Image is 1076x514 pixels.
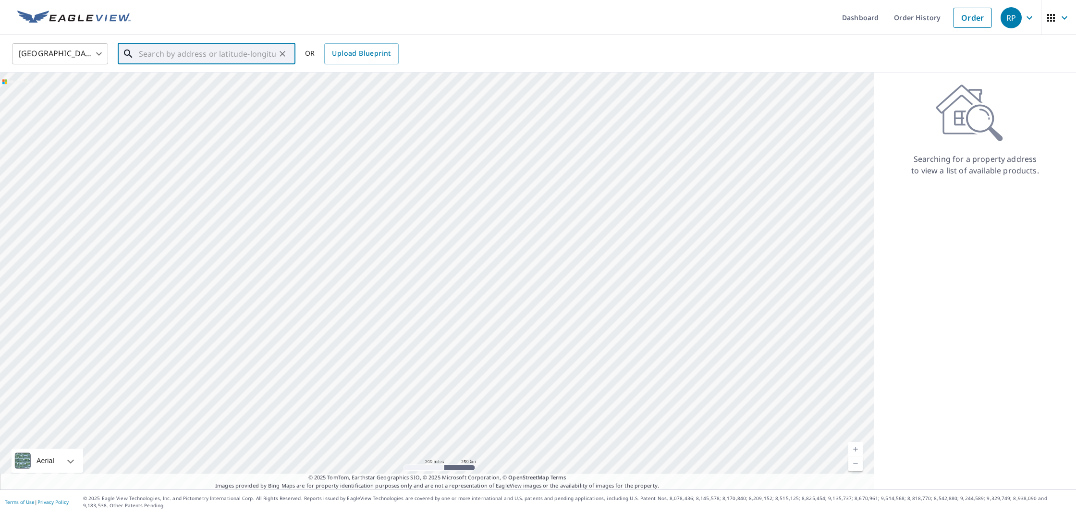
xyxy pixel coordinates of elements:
a: Upload Blueprint [324,43,398,64]
p: | [5,499,69,505]
button: Clear [276,47,289,61]
a: Current Level 5, Zoom Out [848,456,863,471]
a: Terms [550,474,566,481]
div: Aerial [34,449,57,473]
a: Order [953,8,992,28]
span: © 2025 TomTom, Earthstar Geographics SIO, © 2025 Microsoft Corporation, © [308,474,566,482]
a: Privacy Policy [37,499,69,505]
input: Search by address or latitude-longitude [139,40,276,67]
p: Searching for a property address to view a list of available products. [911,153,1039,176]
a: Terms of Use [5,499,35,505]
img: EV Logo [17,11,131,25]
p: © 2025 Eagle View Technologies, Inc. and Pictometry International Corp. All Rights Reserved. Repo... [83,495,1071,509]
div: Aerial [12,449,83,473]
div: RP [1001,7,1022,28]
a: Current Level 5, Zoom In [848,442,863,456]
span: Upload Blueprint [332,48,391,60]
a: OpenStreetMap [508,474,549,481]
div: [GEOGRAPHIC_DATA] [12,40,108,67]
div: OR [305,43,399,64]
